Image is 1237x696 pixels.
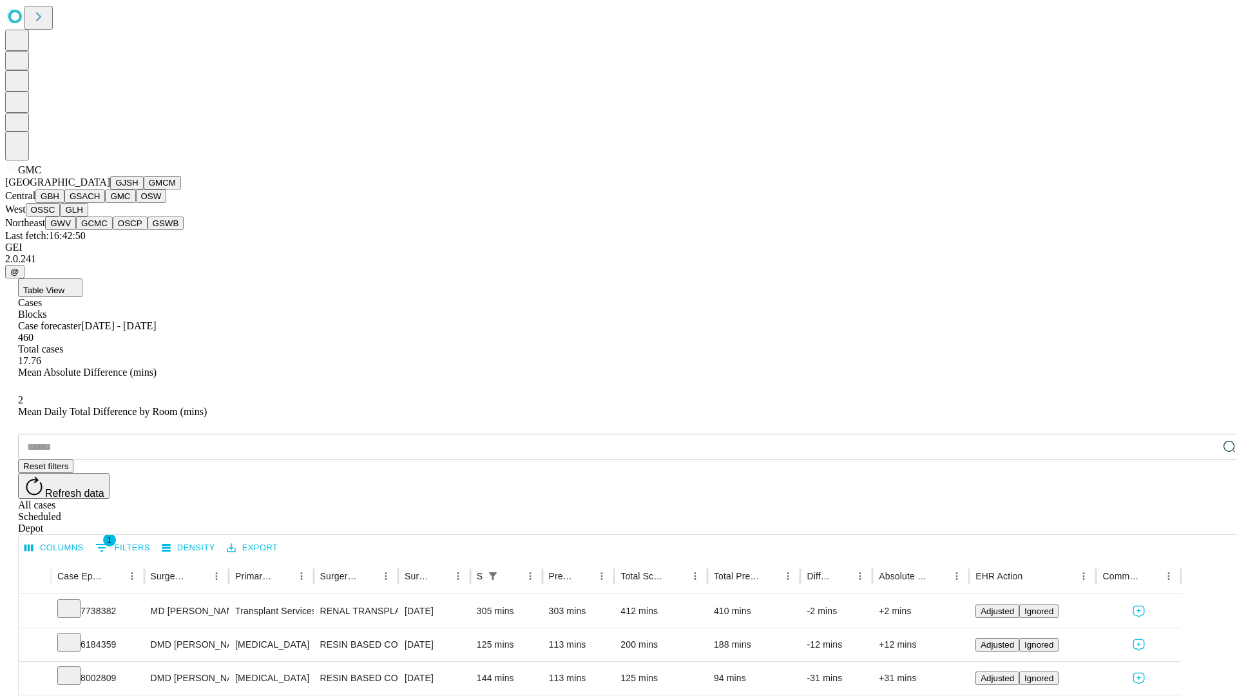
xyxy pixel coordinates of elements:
div: 113 mins [549,628,608,661]
button: Menu [593,567,611,585]
div: 125 mins [620,662,701,695]
button: Sort [503,567,521,585]
div: DMD [PERSON_NAME] Dmd [151,628,222,661]
button: Sort [274,567,292,585]
span: Last fetch: 16:42:50 [5,230,86,241]
button: Sort [1024,567,1042,585]
span: Refresh data [45,488,104,499]
span: Adjusted [981,640,1014,650]
button: Refresh data [18,473,110,499]
div: RESIN BASED COMPOSITE 2 SURFACES, POSTERIOR [320,628,392,661]
button: Menu [1075,567,1093,585]
button: Menu [521,567,539,585]
button: Menu [207,567,225,585]
button: Menu [779,567,797,585]
button: @ [5,265,24,278]
span: Ignored [1024,606,1053,616]
div: 2.0.241 [5,253,1232,265]
button: OSSC [26,203,61,217]
span: Mean Absolute Difference (mins) [18,367,157,378]
button: OSW [136,189,167,203]
div: 412 mins [620,595,701,628]
div: RENAL TRANSPLANT [320,595,392,628]
span: Total cases [18,343,63,354]
div: [MEDICAL_DATA] [235,662,307,695]
div: -2 mins [807,595,866,628]
button: Ignored [1019,604,1059,618]
div: RESIN BASED COMPOSITE 2 SURFACES, POSTERIOR [320,662,392,695]
div: Surgery Name [320,571,358,581]
span: West [5,204,26,215]
span: Case forecaster [18,320,81,331]
button: GCMC [76,217,113,230]
div: Scheduled In Room Duration [477,571,483,581]
button: Sort [668,567,686,585]
div: -12 mins [807,628,866,661]
div: 1 active filter [484,567,502,585]
button: Sort [1142,567,1160,585]
button: OSCP [113,217,148,230]
div: 305 mins [477,595,536,628]
div: Total Predicted Duration [714,571,760,581]
div: +31 mins [879,662,963,695]
button: Expand [25,601,44,623]
span: GMC [18,164,41,175]
button: Sort [930,567,948,585]
button: Menu [851,567,869,585]
div: -31 mins [807,662,866,695]
div: 410 mins [714,595,794,628]
button: Menu [1160,567,1178,585]
button: Adjusted [975,638,1019,652]
div: Total Scheduled Duration [620,571,667,581]
button: Sort [575,567,593,585]
span: 17.76 [18,355,41,366]
div: Transplant Services [235,595,307,628]
button: Sort [359,567,377,585]
span: 1 [103,534,116,546]
span: Reset filters [23,461,68,471]
button: Expand [25,634,44,657]
button: Sort [761,567,779,585]
button: GLH [60,203,88,217]
span: Northeast [5,217,45,228]
div: Predicted In Room Duration [549,571,574,581]
button: GMC [105,189,135,203]
span: @ [10,267,19,276]
span: Ignored [1024,640,1053,650]
div: 144 mins [477,662,536,695]
button: Sort [431,567,449,585]
div: Case Epic Id [57,571,104,581]
button: Sort [833,567,851,585]
div: 303 mins [549,595,608,628]
div: 188 mins [714,628,794,661]
button: GWV [45,217,76,230]
div: [DATE] [405,595,464,628]
div: 113 mins [549,662,608,695]
div: EHR Action [975,571,1022,581]
div: 8002809 [57,662,138,695]
button: Select columns [21,538,87,558]
div: 7738382 [57,595,138,628]
button: Table View [18,278,82,297]
div: Absolute Difference [879,571,928,581]
span: Adjusted [981,673,1014,683]
div: Surgeon Name [151,571,188,581]
button: Density [158,538,218,558]
button: Adjusted [975,672,1019,685]
div: Difference [807,571,832,581]
div: Comments [1102,571,1140,581]
div: 6184359 [57,628,138,661]
button: Export [224,538,281,558]
button: GJSH [110,176,144,189]
button: Ignored [1019,638,1059,652]
div: 94 mins [714,662,794,695]
span: Mean Daily Total Difference by Room (mins) [18,406,207,417]
div: Surgery Date [405,571,430,581]
button: Show filters [92,537,153,558]
button: GMCM [144,176,181,189]
button: Adjusted [975,604,1019,618]
button: Menu [449,567,467,585]
div: [MEDICAL_DATA] [235,628,307,661]
div: GEI [5,242,1232,253]
div: 200 mins [620,628,701,661]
